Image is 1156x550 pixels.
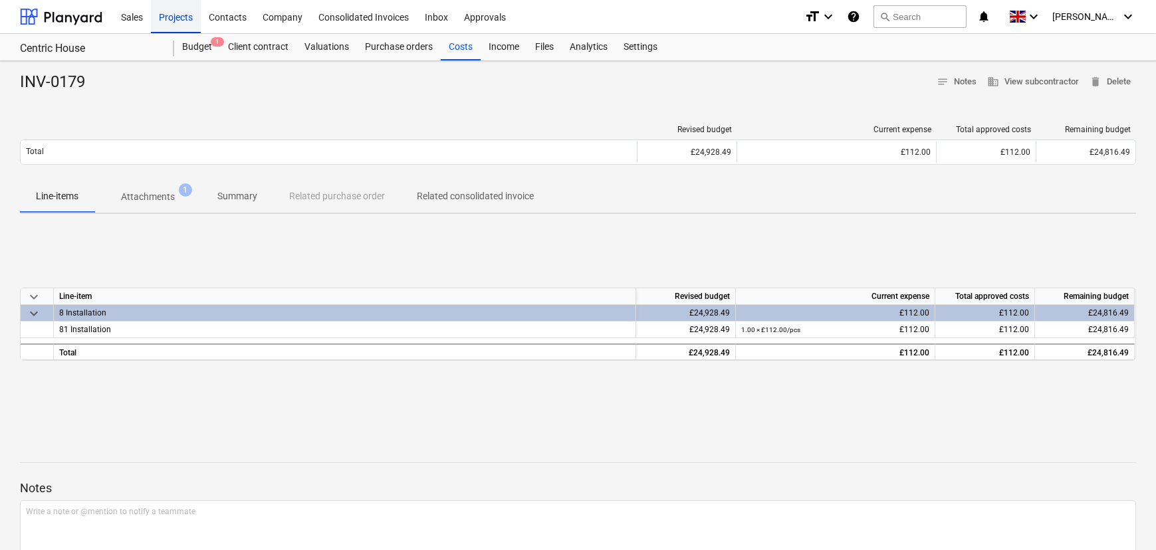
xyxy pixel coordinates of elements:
[54,288,636,305] div: Line-item
[982,72,1084,92] button: View subcontractor
[59,305,630,321] div: 8 Installation
[527,34,562,60] a: Files
[1088,325,1129,334] span: £24,816.49
[879,11,890,22] span: search
[999,325,1029,334] span: £112.00
[741,305,929,321] div: £112.00
[220,34,296,60] a: Client contract
[736,288,935,305] div: Current expense
[54,343,636,360] div: Total
[931,72,982,92] button: Notes
[481,34,527,60] a: Income
[174,34,220,60] a: Budget1
[1026,9,1042,25] i: keyboard_arrow_down
[562,34,616,60] a: Analytics
[935,343,1035,360] div: £112.00
[741,345,929,361] div: £112.00
[20,42,158,56] div: Centric House
[26,306,42,321] span: keyboard_arrow_down
[935,305,1035,321] div: £112.00
[1090,147,1130,157] span: £24,816.49
[937,76,949,88] span: notes
[616,34,665,60] a: Settings
[804,9,820,25] i: format_size
[743,125,931,134] div: Current expense
[743,147,931,157] div: £112.00
[1084,72,1136,92] button: Delete
[820,9,836,25] i: keyboard_arrow_down
[1120,9,1136,25] i: keyboard_arrow_down
[643,125,732,134] div: Revised budget
[20,480,1136,496] p: Notes
[741,321,929,338] div: £112.00
[987,74,1079,90] span: View subcontractor
[357,34,441,60] a: Purchase orders
[977,9,990,25] i: notifications
[121,190,175,204] p: Attachments
[741,326,800,333] small: 1.00 × £112.00 / pcs
[935,288,1035,305] div: Total approved costs
[174,34,220,60] div: Budget
[36,189,78,203] p: Line-items
[417,189,534,203] p: Related consolidated invoice
[26,146,44,157] p: Total
[637,141,737,163] div: £24,928.49
[636,321,736,338] div: £24,928.49
[26,289,42,305] span: keyboard_arrow_down
[1052,11,1119,22] span: [PERSON_NAME]
[936,141,1036,163] div: £112.00
[217,189,257,203] p: Summary
[179,183,192,197] span: 1
[636,305,736,321] div: £24,928.49
[1090,76,1101,88] span: delete
[847,9,860,25] i: Knowledge base
[59,325,111,334] span: 81 Installation
[1035,288,1135,305] div: Remaining budget
[873,5,967,28] button: Search
[636,343,736,360] div: £24,928.49
[937,74,977,90] span: Notes
[636,288,736,305] div: Revised budget
[211,37,224,46] span: 1
[1090,74,1131,90] span: Delete
[441,34,481,60] a: Costs
[20,72,96,93] div: INV-0179
[987,76,999,88] span: business
[942,125,1031,134] div: Total approved costs
[296,34,357,60] a: Valuations
[1042,125,1131,134] div: Remaining budget
[1035,305,1135,321] div: £24,816.49
[1035,343,1135,360] div: £24,816.49
[1090,486,1156,550] iframe: Chat Widget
